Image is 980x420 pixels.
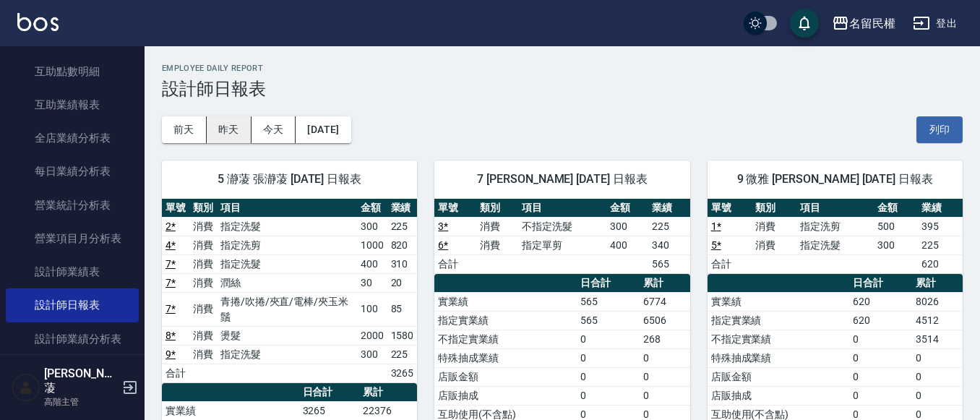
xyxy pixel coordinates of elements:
td: 620 [918,254,963,273]
th: 金額 [357,199,387,218]
td: 300 [874,236,919,254]
td: 8026 [912,292,963,311]
td: 消費 [476,217,518,236]
td: 565 [648,254,690,273]
td: 實業績 [162,401,299,420]
td: 500 [874,217,919,236]
td: 合計 [434,254,476,273]
img: Logo [17,13,59,31]
th: 類別 [476,199,518,218]
a: 每日業績分析表 [6,155,139,188]
td: 85 [387,292,418,326]
td: 消費 [189,326,217,345]
button: [DATE] [296,116,351,143]
td: 0 [640,386,690,405]
td: 實業績 [434,292,577,311]
td: 4512 [912,311,963,330]
td: 0 [849,330,912,348]
a: 設計師業績表 [6,255,139,288]
a: 互助點數明細 [6,55,139,88]
td: 店販抽成 [434,386,577,405]
td: 565 [577,292,640,311]
td: 0 [912,386,963,405]
th: 日合計 [849,274,912,293]
td: 225 [648,217,690,236]
td: 不指定實業績 [708,330,850,348]
td: 消費 [752,217,796,236]
td: 3514 [912,330,963,348]
span: 7 [PERSON_NAME] [DATE] 日報表 [452,172,672,187]
td: 6774 [640,292,690,311]
td: 合計 [708,254,752,273]
table: a dense table [708,199,963,274]
th: 業績 [918,199,963,218]
td: 指定洗髮 [217,254,357,273]
h3: 設計師日報表 [162,79,963,99]
button: 今天 [252,116,296,143]
a: 營業統計分析表 [6,189,139,222]
td: 指定實業績 [708,311,850,330]
td: 620 [849,311,912,330]
td: 22376 [359,401,417,420]
td: 6506 [640,311,690,330]
th: 項目 [796,199,874,218]
button: 登出 [907,10,963,37]
td: 400 [606,236,648,254]
td: 0 [577,330,640,348]
td: 店販金額 [708,367,850,386]
th: 單號 [434,199,476,218]
td: 2000 [357,326,387,345]
td: 消費 [189,273,217,292]
td: 30 [357,273,387,292]
a: 營業項目月分析表 [6,222,139,255]
td: 820 [387,236,418,254]
h2: Employee Daily Report [162,64,963,73]
td: 0 [912,367,963,386]
td: 300 [357,217,387,236]
td: 620 [849,292,912,311]
th: 單號 [708,199,752,218]
th: 項目 [518,199,606,218]
td: 225 [387,345,418,364]
td: 青捲/吹捲/夾直/電棒/夾玉米鬚 [217,292,357,326]
td: 0 [849,367,912,386]
td: 不指定實業績 [434,330,577,348]
th: 累計 [359,383,417,402]
td: 0 [577,367,640,386]
div: 名留民權 [849,14,895,33]
td: 300 [357,345,387,364]
td: 指定實業績 [434,311,577,330]
th: 項目 [217,199,357,218]
td: 0 [912,348,963,367]
td: 268 [640,330,690,348]
td: 3265 [387,364,418,382]
th: 類別 [189,199,217,218]
td: 指定洗髮 [796,236,874,254]
td: 潤絲 [217,273,357,292]
span: 5 瀞蓤 張瀞蓤 [DATE] 日報表 [179,172,400,187]
td: 400 [357,254,387,273]
a: 全店業績分析表 [6,121,139,155]
td: 指定洗剪 [217,236,357,254]
td: 565 [577,311,640,330]
td: 指定洗剪 [796,217,874,236]
td: 指定單剪 [518,236,606,254]
td: 0 [640,367,690,386]
th: 金額 [874,199,919,218]
td: 消費 [189,345,217,364]
button: 昨天 [207,116,252,143]
th: 單號 [162,199,189,218]
td: 300 [606,217,648,236]
td: 3265 [299,401,360,420]
th: 日合計 [577,274,640,293]
td: 340 [648,236,690,254]
td: 1000 [357,236,387,254]
th: 業績 [648,199,690,218]
th: 日合計 [299,383,360,402]
td: 合計 [162,364,189,382]
h5: [PERSON_NAME]蓤 [44,367,118,395]
td: 消費 [189,236,217,254]
th: 業績 [387,199,418,218]
td: 0 [849,348,912,367]
td: 指定洗髮 [217,217,357,236]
